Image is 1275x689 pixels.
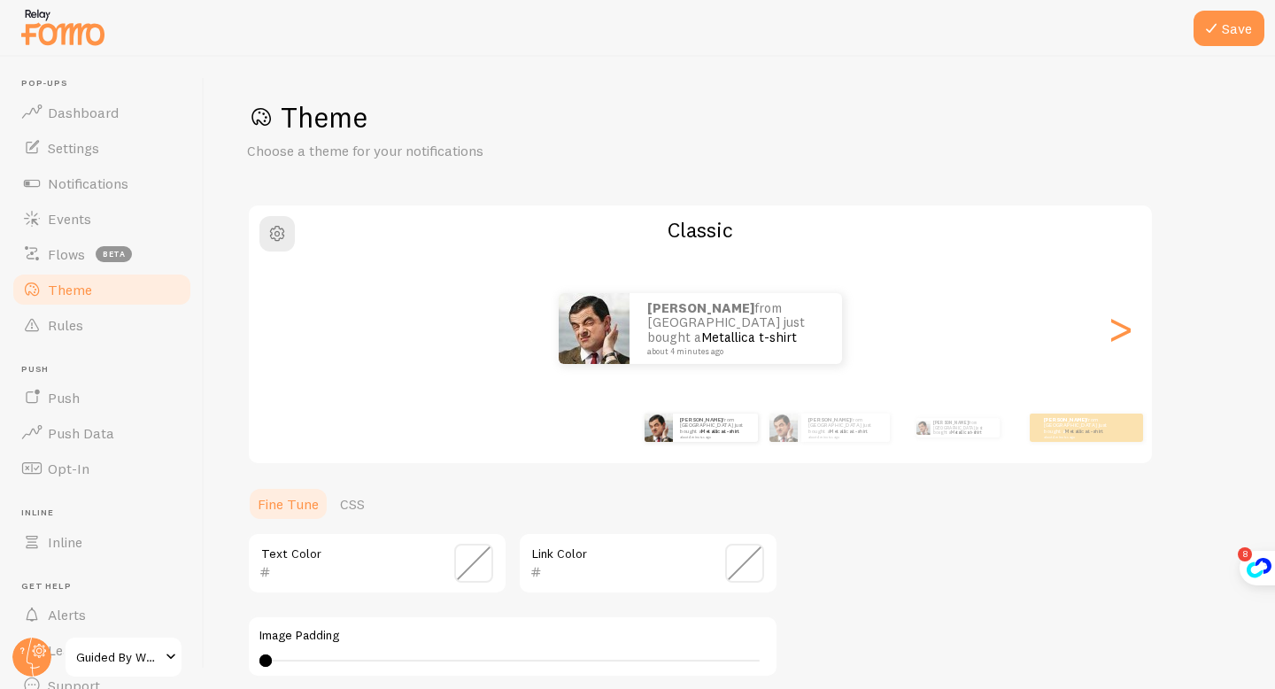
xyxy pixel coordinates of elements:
span: Inline [48,533,82,551]
a: Notifications [11,166,193,201]
span: Opt-In [48,460,89,477]
img: Fomo [645,414,673,442]
img: Fomo [916,421,930,435]
a: Metallica t-shirt [701,428,739,435]
span: Events [48,210,91,228]
p: from [GEOGRAPHIC_DATA] just bought a [1044,416,1115,438]
a: CSS [329,486,375,522]
a: Inline [11,524,193,560]
span: Notifications [48,174,128,192]
a: Opt-In [11,451,193,486]
span: Dashboard [48,104,119,121]
p: from [GEOGRAPHIC_DATA] just bought a [680,416,751,438]
a: Metallica t-shirt [701,329,797,345]
p: Choose a theme for your notifications [247,141,672,161]
a: Metallica t-shirt [830,428,868,435]
a: Dashboard [11,95,193,130]
img: fomo-relay-logo-orange.svg [19,4,107,50]
span: Push [48,389,80,406]
img: Fomo [769,414,798,442]
strong: [PERSON_NAME] [647,299,754,316]
a: Fine Tune [247,486,329,522]
span: Flows [48,245,85,263]
span: Get Help [21,581,193,592]
span: Pop-ups [21,78,193,89]
strong: [PERSON_NAME] [1044,416,1086,423]
a: Metallica t-shirt [1065,428,1103,435]
a: Flows beta [11,236,193,272]
span: beta [96,246,132,262]
a: Events [11,201,193,236]
span: Push Data [48,424,114,442]
strong: [PERSON_NAME] [680,416,722,423]
span: Rules [48,316,83,334]
small: about 4 minutes ago [647,347,819,356]
a: Learn [11,632,193,668]
a: Metallica t-shirt [951,430,981,435]
small: about 4 minutes ago [1044,435,1113,438]
a: Guided By Words [64,636,183,678]
small: about 4 minutes ago [680,435,749,438]
strong: [PERSON_NAME] [933,420,969,425]
span: Theme [48,281,92,298]
h2: Classic [249,216,1152,244]
h1: Theme [247,99,1232,135]
span: Push [21,364,193,375]
a: Rules [11,307,193,343]
a: Settings [11,130,193,166]
strong: [PERSON_NAME] [808,416,851,423]
span: Settings [48,139,99,157]
span: Inline [21,507,193,519]
p: from [GEOGRAPHIC_DATA] just bought a [647,301,824,356]
span: Guided By Words [76,646,160,668]
p: from [GEOGRAPHIC_DATA] just bought a [808,416,883,438]
small: about 4 minutes ago [808,435,881,438]
img: Fomo [559,293,630,364]
label: Image Padding [259,628,766,644]
a: Alerts [11,597,193,632]
div: Next slide [1109,265,1131,392]
a: Theme [11,272,193,307]
span: Alerts [48,606,86,623]
p: from [GEOGRAPHIC_DATA] just bought a [933,418,993,437]
a: Push Data [11,415,193,451]
a: Push [11,380,193,415]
